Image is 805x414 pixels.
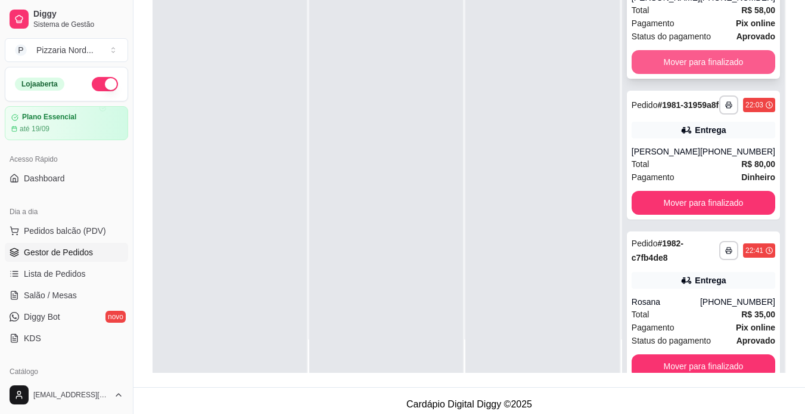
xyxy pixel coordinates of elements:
[695,124,726,136] div: Entrega
[736,32,775,41] strong: aprovado
[33,20,123,29] span: Sistema de Gestão
[92,77,118,91] button: Alterar Status
[5,264,128,283] a: Lista de Pedidos
[22,113,76,122] article: Plano Essencial
[5,243,128,262] a: Gestor de Pedidos
[24,268,86,280] span: Lista de Pedidos
[5,202,128,221] div: Dia a dia
[5,169,128,188] a: Dashboard
[632,308,649,321] span: Total
[632,321,675,334] span: Pagamento
[5,362,128,381] div: Catálogo
[741,5,775,15] strong: R$ 58,00
[5,307,128,326] a: Diggy Botnovo
[632,30,711,43] span: Status do pagamento
[632,100,658,110] span: Pedido
[5,286,128,305] a: Salão / Mesas
[24,332,41,344] span: KDS
[632,239,683,262] strong: # 1982-c7fb4de8
[24,311,60,323] span: Diggy Bot
[736,336,775,345] strong: aprovado
[24,172,65,184] span: Dashboard
[36,44,94,56] div: Pizzaria Nord ...
[736,323,775,332] strong: Pix online
[741,172,775,182] strong: Dinheiro
[632,171,675,184] span: Pagamento
[741,310,775,319] strong: R$ 35,00
[5,221,128,240] button: Pedidos balcão (PDV)
[632,239,658,248] span: Pedido
[736,18,775,28] strong: Pix online
[24,225,106,237] span: Pedidos balcão (PDV)
[24,289,77,301] span: Salão / Mesas
[700,296,775,308] div: [PHONE_NUMBER]
[15,78,64,91] div: Loja aberta
[745,246,763,255] div: 22:41
[632,157,649,171] span: Total
[5,329,128,348] a: KDS
[741,159,775,169] strong: R$ 80,00
[632,50,775,74] button: Mover para finalizado
[15,44,27,56] span: P
[700,146,775,157] div: [PHONE_NUMBER]
[5,150,128,169] div: Acesso Rápido
[632,146,700,157] div: [PERSON_NAME]
[24,246,93,258] span: Gestor de Pedidos
[5,5,128,33] a: DiggySistema de Gestão
[5,38,128,62] button: Select a team
[745,100,763,110] div: 22:03
[632,4,649,17] span: Total
[632,17,675,30] span: Pagamento
[5,381,128,409] button: [EMAIL_ADDRESS][DOMAIN_NAME]
[5,106,128,140] a: Plano Essencialaté 19/09
[632,334,711,347] span: Status do pagamento
[657,100,719,110] strong: # 1981-31959a8f
[20,124,49,134] article: até 19/09
[632,354,775,378] button: Mover para finalizado
[632,296,700,308] div: Rosana
[33,9,123,20] span: Diggy
[632,191,775,215] button: Mover para finalizado
[33,390,109,400] span: [EMAIL_ADDRESS][DOMAIN_NAME]
[695,274,726,286] div: Entrega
